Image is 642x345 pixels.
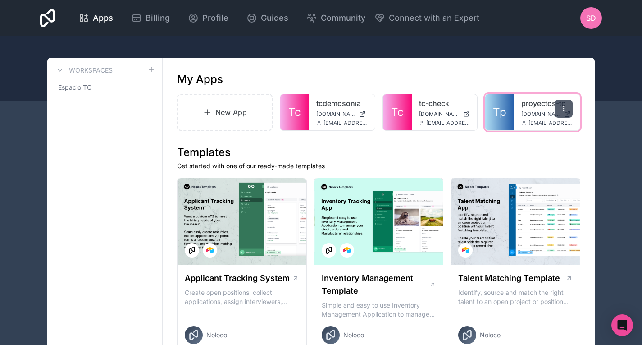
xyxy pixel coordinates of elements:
[343,247,351,254] img: Airtable Logo
[316,110,355,118] span: [DOMAIN_NAME]
[458,288,573,306] p: Identify, source and match the right talent to an open project or position with our Talent Matchi...
[55,65,113,76] a: Workspaces
[177,94,273,131] a: New App
[528,120,573,127] span: [EMAIL_ADDRESS][DOMAIN_NAME]
[202,12,228,24] span: Profile
[124,8,177,28] a: Billing
[71,8,120,28] a: Apps
[146,12,170,24] span: Billing
[521,110,560,118] span: [DOMAIN_NAME]
[419,110,470,118] a: [DOMAIN_NAME]
[419,110,460,118] span: [DOMAIN_NAME]
[389,12,479,24] span: Connect with an Expert
[181,8,236,28] a: Profile
[426,120,470,127] span: [EMAIL_ADDRESS][DOMAIN_NAME]
[493,105,506,120] span: Tp
[586,13,596,23] span: SD
[521,98,573,109] a: proyectos-tc
[69,66,113,75] h3: Workspaces
[55,79,155,96] a: Espacio TC
[316,98,368,109] a: tcdemosonia
[611,314,633,336] div: Open Intercom Messenger
[485,94,514,130] a: Tp
[206,331,227,340] span: Noloco
[343,331,364,340] span: Noloco
[177,72,223,87] h1: My Apps
[323,120,368,127] span: [EMAIL_ADDRESS][DOMAIN_NAME]
[185,272,290,285] h1: Applicant Tracking System
[58,83,91,92] span: Espacio TC
[383,94,412,130] a: Tc
[322,272,430,297] h1: Inventory Management Template
[239,8,296,28] a: Guides
[391,105,404,120] span: Tc
[206,247,214,254] img: Airtable Logo
[521,110,573,118] a: [DOMAIN_NAME]
[458,272,560,285] h1: Talent Matching Template
[299,8,373,28] a: Community
[321,12,365,24] span: Community
[462,247,469,254] img: Airtable Logo
[419,98,470,109] a: tc-check
[280,94,309,130] a: Tc
[288,105,301,120] span: Tc
[93,12,113,24] span: Apps
[261,12,288,24] span: Guides
[185,288,299,306] p: Create open positions, collect applications, assign interviewers, centralise candidate feedback a...
[177,161,580,170] p: Get started with one of our ready-made templates
[177,145,580,160] h1: Templates
[374,12,479,24] button: Connect with an Expert
[480,331,501,340] span: Noloco
[322,301,436,319] p: Simple and easy to use Inventory Management Application to manage your stock, orders and Manufact...
[316,110,368,118] a: [DOMAIN_NAME]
